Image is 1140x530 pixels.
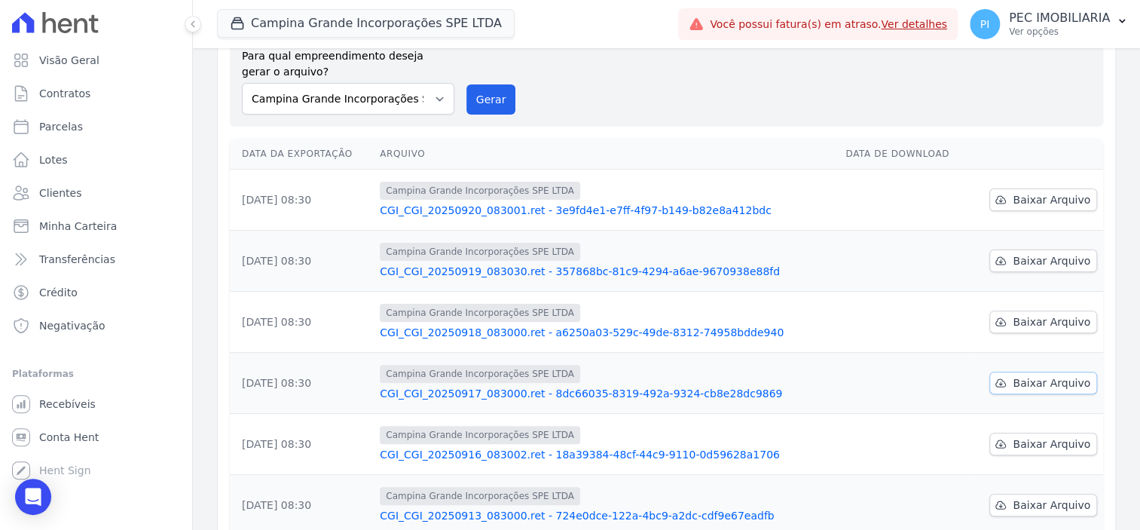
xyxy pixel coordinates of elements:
[12,365,180,383] div: Plataformas
[230,231,374,292] td: [DATE] 08:30
[242,42,454,80] label: Para qual empreendimento deseja gerar o arquivo?
[958,3,1140,45] button: PI PEC IMOBILIARIA Ver opções
[980,19,990,29] span: PI
[1013,437,1090,452] span: Baixar Arquivo
[39,53,99,68] span: Visão Geral
[230,139,374,170] th: Data da Exportação
[380,182,580,200] span: Campina Grande Incorporações SPE LTDA
[39,285,78,300] span: Crédito
[39,219,117,234] span: Minha Carteira
[6,277,186,308] a: Crédito
[6,178,186,208] a: Clientes
[380,203,833,218] a: CGI_CGI_20250920_083001.ret - 3e9fd4e1-e7ff-4f97-b149-b82e8a412bdc
[230,414,374,475] td: [DATE] 08:30
[710,17,947,32] span: Você possui fatura(s) em atraso.
[230,292,374,353] td: [DATE] 08:30
[380,386,833,401] a: CGI_CGI_20250917_083000.ret - 8dc66035-8319-492a-9324-cb8e28dc9869
[1009,11,1110,26] p: PEC IMOBILIARIA
[1009,26,1110,38] p: Ver opções
[380,243,580,261] span: Campina Grande Incorporações SPE LTDA
[39,318,105,333] span: Negativação
[39,119,83,134] span: Parcelas
[6,311,186,341] a: Negativação
[989,311,1097,333] a: Baixar Arquivo
[6,78,186,109] a: Contratos
[39,430,99,445] span: Conta Hent
[989,188,1097,211] a: Baixar Arquivo
[39,397,96,412] span: Recebíveis
[380,487,580,505] span: Campina Grande Incorporações SPE LTDA
[6,45,186,75] a: Visão Geral
[6,389,186,419] a: Recebíveis
[15,479,51,515] div: Open Intercom Messenger
[230,170,374,231] td: [DATE] 08:30
[39,252,115,267] span: Transferências
[380,426,580,444] span: Campina Grande Incorporações SPE LTDA
[380,304,580,322] span: Campina Grande Incorporações SPE LTDA
[6,211,186,241] a: Minha Carteira
[989,494,1097,516] a: Baixar Arquivo
[466,84,516,115] button: Gerar
[380,447,833,462] a: CGI_CGI_20250916_083002.ret - 18a39384-48cf-44c9-9110-0d59628a1706
[217,9,515,38] button: Campina Grande Incorporações SPE LTDA
[380,508,833,523] a: CGI_CGI_20250913_083000.ret - 724e0dce-122a-4bc9-a2dc-cdf9e67eadfb
[1013,253,1090,268] span: Baixar Arquivo
[989,250,1097,272] a: Baixar Arquivo
[380,365,580,383] span: Campina Grande Incorporações SPE LTDA
[380,325,833,340] a: CGI_CGI_20250918_083000.ret - a6250a03-529c-49de-8312-74958bdde940
[989,372,1097,394] a: Baixar Arquivo
[39,152,68,167] span: Lotes
[374,139,839,170] th: Arquivo
[39,185,81,201] span: Clientes
[881,18,947,30] a: Ver detalhes
[6,112,186,142] a: Parcelas
[1013,314,1090,329] span: Baixar Arquivo
[6,145,186,175] a: Lotes
[839,139,969,170] th: Data de Download
[1013,498,1090,513] span: Baixar Arquivo
[380,264,833,279] a: CGI_CGI_20250919_083030.ret - 357868bc-81c9-4294-a6ae-9670938e88fd
[1013,192,1090,207] span: Baixar Arquivo
[39,86,90,101] span: Contratos
[1013,375,1090,391] span: Baixar Arquivo
[6,244,186,274] a: Transferências
[230,353,374,414] td: [DATE] 08:30
[6,422,186,452] a: Conta Hent
[989,433,1097,455] a: Baixar Arquivo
